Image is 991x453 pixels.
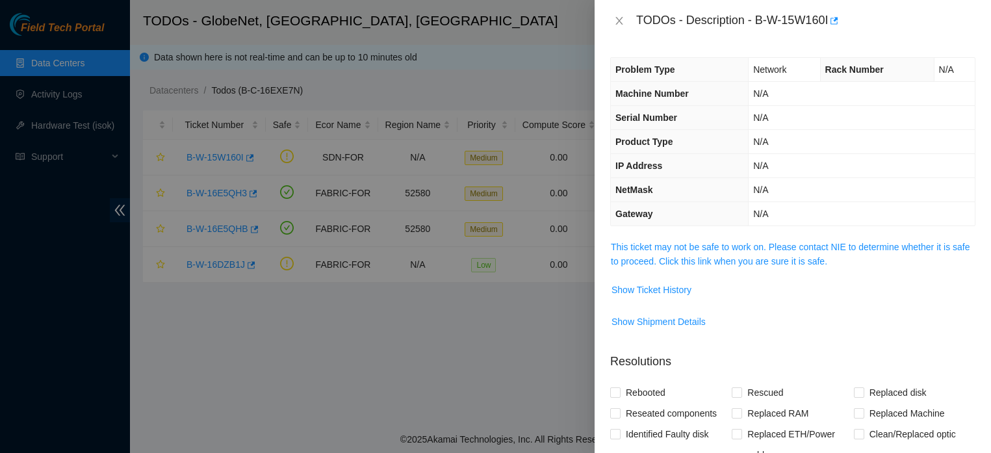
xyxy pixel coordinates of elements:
a: This ticket may not be safe to work on. Please contact NIE to determine whether it is safe to pro... [611,242,970,266]
span: Rescued [742,382,788,403]
button: Show Shipment Details [611,311,706,332]
span: N/A [939,64,954,75]
p: Resolutions [610,343,975,370]
span: Product Type [615,136,673,147]
span: N/A [753,136,768,147]
span: Rebooted [621,382,671,403]
span: Serial Number [615,112,677,123]
span: NetMask [615,185,653,195]
span: Replaced RAM [742,403,814,424]
span: Reseated components [621,403,722,424]
button: Show Ticket History [611,279,692,300]
div: TODOs - Description - B-W-15W160I [636,10,975,31]
span: Rack Number [825,64,884,75]
span: Problem Type [615,64,675,75]
span: Replaced disk [864,382,932,403]
span: IP Address [615,161,662,171]
span: Network [753,64,786,75]
span: N/A [753,112,768,123]
span: close [614,16,624,26]
span: N/A [753,209,768,219]
span: Identified Faulty disk [621,424,714,445]
span: Replaced Machine [864,403,950,424]
span: N/A [753,161,768,171]
span: Clean/Replaced optic [864,424,961,445]
button: Close [610,15,628,27]
span: Show Ticket History [611,283,691,297]
span: N/A [753,185,768,195]
span: Show Shipment Details [611,315,706,329]
span: Machine Number [615,88,689,99]
span: N/A [753,88,768,99]
span: Gateway [615,209,653,219]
